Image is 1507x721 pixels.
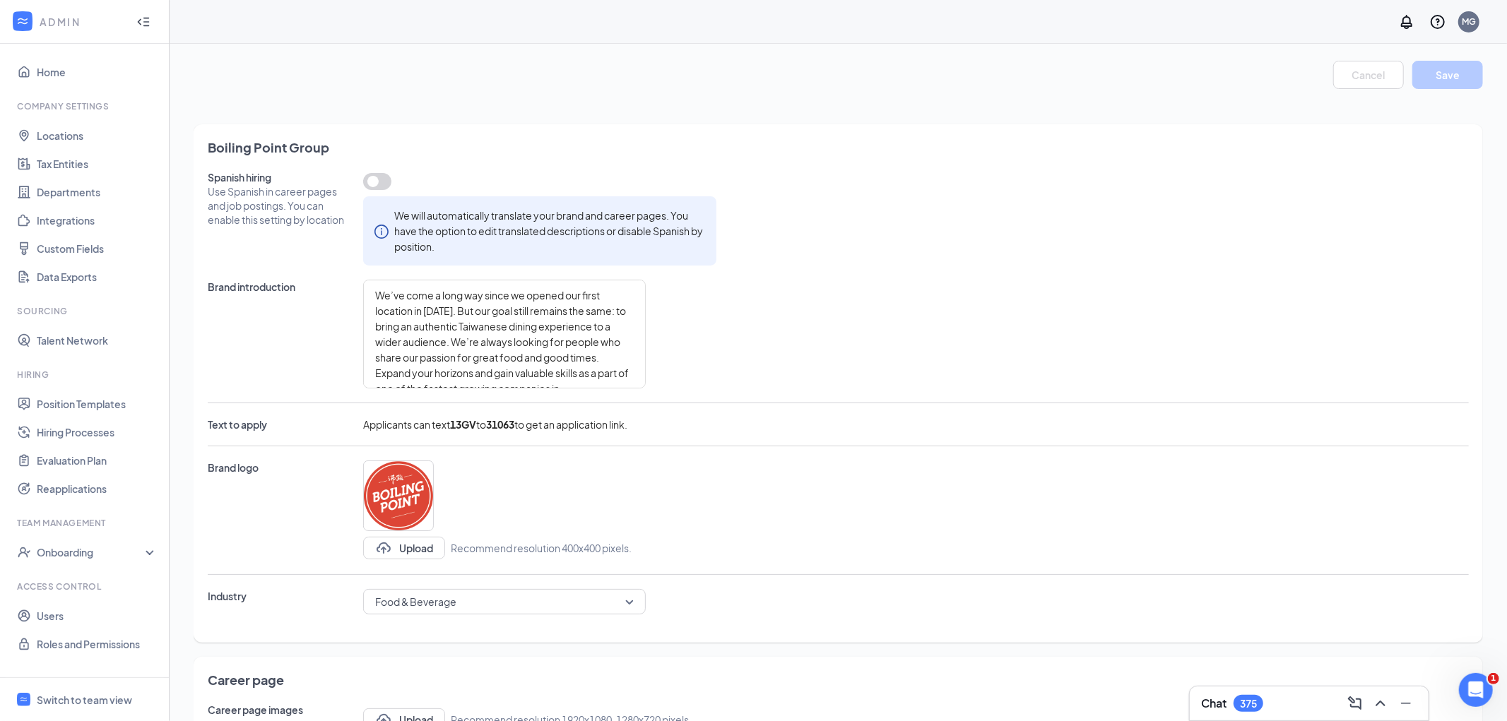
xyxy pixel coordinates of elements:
span: UploadUploadRecommend resolution 400x400 pixels. [363,460,632,559]
a: Integrations [37,206,158,234]
span: Text to apply [208,417,349,431]
svg: ComposeMessage [1347,695,1364,712]
svg: Notifications [1398,13,1415,30]
button: Cancel [1333,61,1404,89]
svg: WorkstreamLogo [19,695,28,704]
div: Team Management [17,517,155,529]
span: Career page images [208,703,349,717]
button: ComposeMessage [1344,692,1366,715]
a: Tax Entities [37,150,158,178]
a: Position Templates [37,390,158,418]
svg: Collapse [136,15,150,29]
div: ADMIN [40,15,124,29]
h3: Chat [1201,696,1227,711]
svg: UserCheck [17,545,31,559]
div: Onboarding [37,545,146,559]
span: 1 [1488,673,1499,684]
svg: QuestionInfo [1429,13,1446,30]
button: UploadUpload [363,537,445,559]
span: Career page [208,671,1469,689]
div: MG [1462,16,1476,28]
svg: Upload [375,540,392,556]
svg: WorkstreamLogo [16,14,30,28]
a: Home [37,58,158,86]
span: Boiling Point Group [208,138,1469,156]
a: Departments [37,178,158,206]
b: 13GV [450,418,476,431]
span: Applicants can text to to get an application link. [363,417,627,431]
button: ChevronUp [1369,692,1392,715]
a: Users [37,602,158,630]
a: Roles and Permissions [37,630,158,658]
div: 375 [1240,698,1257,710]
a: Reapplications [37,475,158,503]
textarea: We’ve come a long way since we opened our first location in [DATE]. But our goal still remains th... [363,280,646,388]
div: We will automatically translate your brand and career pages. You have the option to edit translat... [394,208,705,254]
div: Switch to team view [37,693,132,707]
a: Data Exports [37,263,158,291]
a: Hiring Processes [37,418,158,446]
svg: Minimize [1397,695,1414,712]
a: Locations [37,121,158,150]
b: 31063 [486,418,514,431]
iframe: Intercom live chat [1459,673,1493,707]
span: Food & Beverage [375,591,456,612]
a: Custom Fields [37,234,158,263]
span: Use Spanish in career pages and job postings. You can enable this setting by location [208,184,349,227]
div: Sourcing [17,305,155,317]
div: Company Settings [17,100,155,112]
span: Recommend resolution 400x400 pixels. [451,540,632,556]
span: info-circle [374,223,389,239]
div: Access control [17,580,155,592]
span: Brand logo [208,460,349,475]
a: Talent Network [37,326,158,354]
button: Save [1412,61,1483,89]
span: Spanish hiring [208,170,349,184]
a: Evaluation Plan [37,446,158,475]
div: Hiring [17,369,155,381]
span: Industry [208,589,349,603]
span: Brand introduction [208,280,349,294]
button: Minimize [1395,692,1417,715]
svg: ChevronUp [1372,695,1389,712]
